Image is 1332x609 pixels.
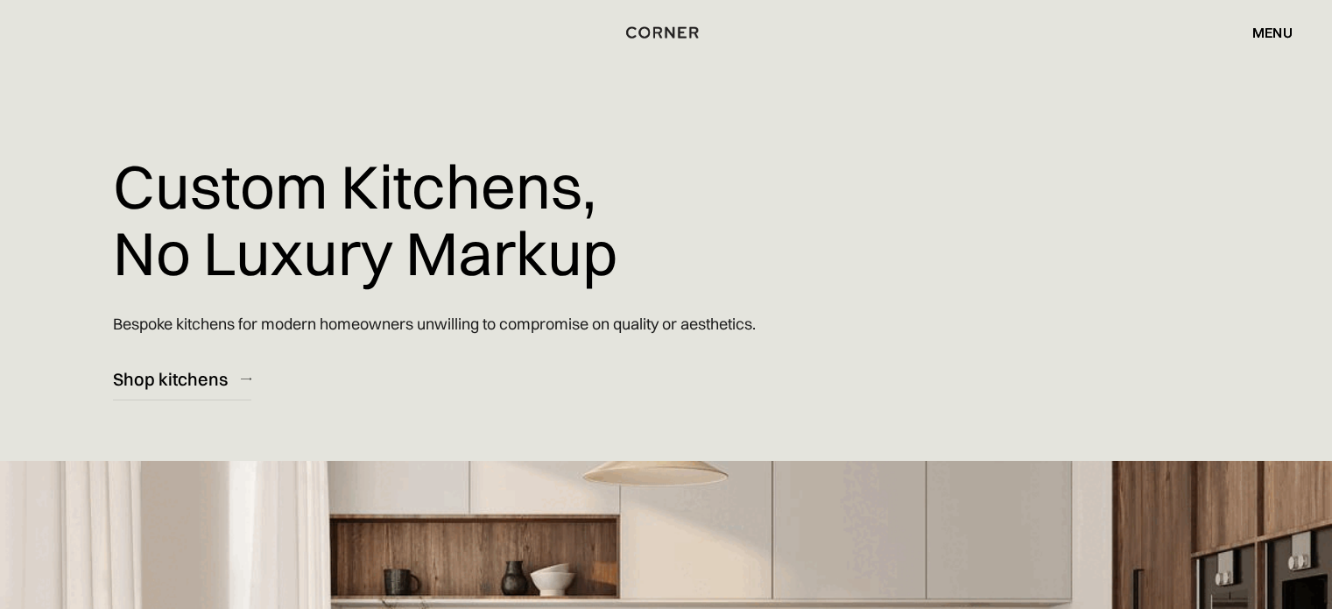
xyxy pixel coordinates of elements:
div: menu [1235,18,1293,47]
a: Shop kitchens [113,358,251,400]
a: home [620,21,711,44]
div: menu [1252,25,1293,39]
p: Bespoke kitchens for modern homeowners unwilling to compromise on quality or aesthetics. [113,299,756,349]
div: Shop kitchens [113,367,228,391]
h1: Custom Kitchens, No Luxury Markup [113,140,617,299]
